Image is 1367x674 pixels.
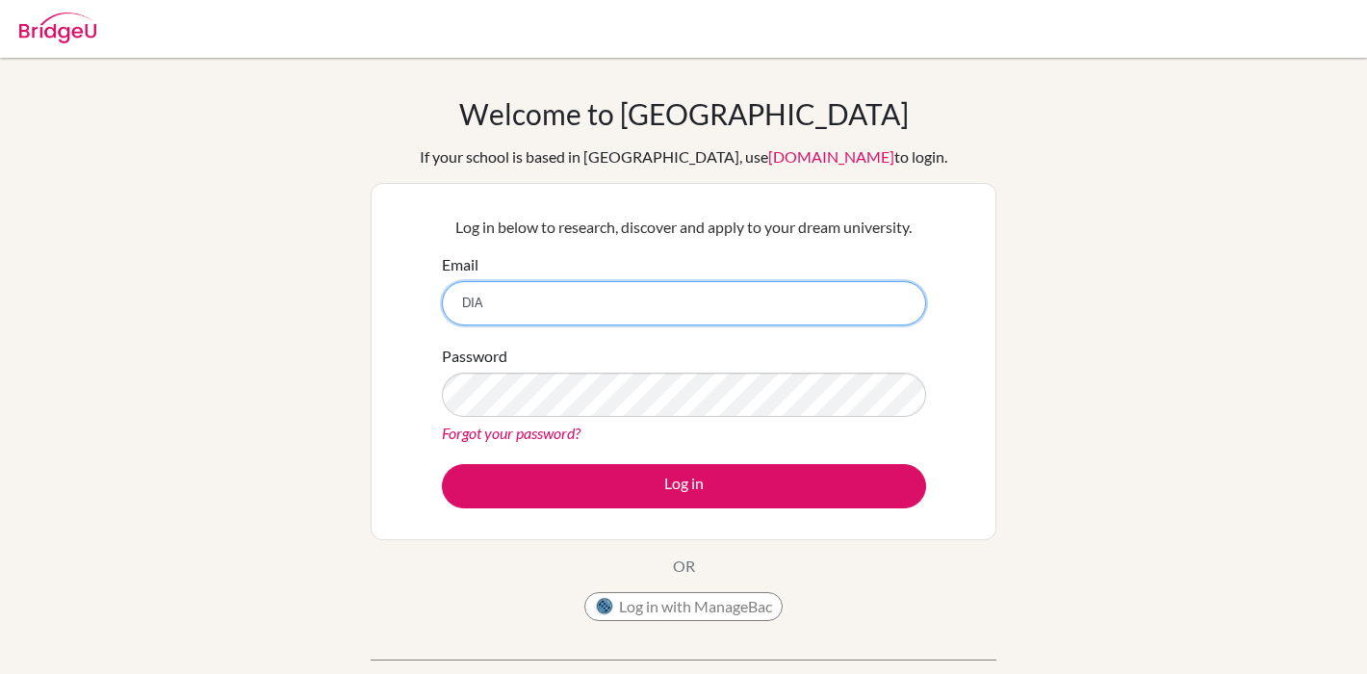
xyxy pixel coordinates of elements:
[442,464,926,508] button: Log in
[459,96,909,131] h1: Welcome to [GEOGRAPHIC_DATA]
[442,424,580,442] a: Forgot your password?
[584,592,783,621] button: Log in with ManageBac
[442,253,478,276] label: Email
[420,145,947,168] div: If your school is based in [GEOGRAPHIC_DATA], use to login.
[673,555,695,578] p: OR
[19,13,96,43] img: Bridge-U
[442,216,926,239] p: Log in below to research, discover and apply to your dream university.
[768,147,894,166] a: [DOMAIN_NAME]
[442,345,507,368] label: Password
